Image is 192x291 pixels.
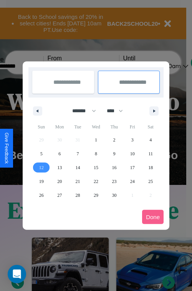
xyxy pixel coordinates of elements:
button: 2 [105,133,123,147]
button: 8 [87,147,105,161]
button: 28 [69,188,87,202]
span: 29 [94,188,98,202]
span: 10 [130,147,135,161]
button: 27 [50,188,68,202]
span: 30 [112,188,116,202]
span: 27 [57,188,62,202]
button: 22 [87,175,105,188]
button: Done [142,210,164,224]
span: 18 [148,161,153,175]
button: 21 [69,175,87,188]
button: 23 [105,175,123,188]
button: 11 [142,147,160,161]
button: 26 [32,188,50,202]
span: 6 [58,147,61,161]
button: 4 [142,133,160,147]
span: 19 [39,175,44,188]
button: 15 [87,161,105,175]
span: 22 [94,175,98,188]
span: 16 [112,161,116,175]
button: 29 [87,188,105,202]
span: 12 [39,161,44,175]
span: Tue [69,121,87,133]
span: 2 [113,133,115,147]
span: 7 [77,147,79,161]
span: 13 [57,161,62,175]
button: 17 [123,161,141,175]
span: 25 [148,175,153,188]
button: 7 [69,147,87,161]
span: 15 [94,161,98,175]
span: 9 [113,147,115,161]
button: 30 [105,188,123,202]
span: 4 [149,133,152,147]
span: Fri [123,121,141,133]
span: 3 [131,133,134,147]
span: 26 [39,188,44,202]
span: 1 [95,133,97,147]
span: Thu [105,121,123,133]
span: 14 [76,161,80,175]
button: 16 [105,161,123,175]
button: 25 [142,175,160,188]
span: 17 [130,161,135,175]
button: 19 [32,175,50,188]
span: Sun [32,121,50,133]
button: 12 [32,161,50,175]
span: 5 [40,147,43,161]
button: 1 [87,133,105,147]
span: 11 [148,147,153,161]
button: 9 [105,147,123,161]
button: 14 [69,161,87,175]
button: 6 [50,147,68,161]
span: 20 [57,175,62,188]
span: Wed [87,121,105,133]
button: 10 [123,147,141,161]
span: Mon [50,121,68,133]
div: Give Feedback [4,133,9,164]
span: Sat [142,121,160,133]
span: 23 [112,175,116,188]
button: 5 [32,147,50,161]
button: 24 [123,175,141,188]
span: 28 [76,188,80,202]
span: 21 [76,175,80,188]
span: 24 [130,175,135,188]
span: 8 [95,147,97,161]
button: 3 [123,133,141,147]
div: Open Intercom Messenger [8,265,26,283]
button: 20 [50,175,68,188]
button: 13 [50,161,68,175]
button: 18 [142,161,160,175]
